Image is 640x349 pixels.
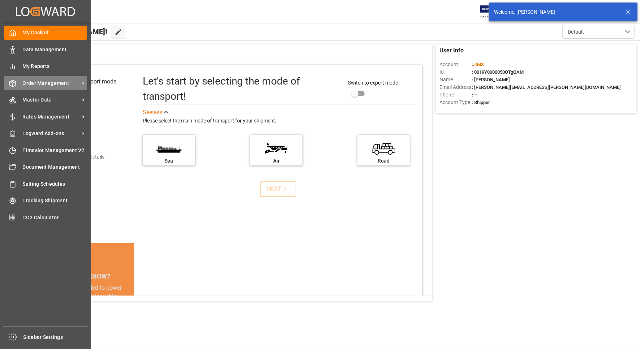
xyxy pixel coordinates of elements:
span: Rates Management [23,113,80,121]
span: Order Management [23,79,80,87]
span: Phone [439,91,472,99]
a: Tracking Shipment [4,194,87,208]
a: My Reports [4,59,87,73]
span: Master Data [23,96,80,104]
span: Default [568,28,584,36]
button: NEXT [260,181,296,197]
div: Please select the main mode of transport for your shipment. [143,117,417,125]
div: Add shipping details [59,153,104,161]
span: Sidebar Settings [23,333,88,341]
a: CO2 Calculator [4,210,87,224]
div: Select transport mode [60,77,116,86]
a: Document Management [4,160,87,174]
span: Account Type [439,99,472,106]
button: open menu [562,25,635,39]
span: Email Address [439,83,472,91]
img: Exertis%20JAM%20-%20Email%20Logo.jpg_1722504956.jpg [480,5,505,18]
a: My Cockpit [4,26,87,40]
div: Air [254,157,299,165]
span: JIMS [473,62,484,67]
span: CO2 Calculator [23,214,87,221]
span: Switch to expert mode [348,80,398,86]
span: Document Management [23,163,87,171]
a: Sailing Schedules [4,177,87,191]
span: Tracking Shipment [23,197,87,204]
span: : [PERSON_NAME] [472,77,510,82]
span: Data Management [23,46,87,53]
span: Account [439,61,472,68]
div: Welcome, [PERSON_NAME] [494,8,618,16]
span: Id [439,68,472,76]
span: User Info [439,46,464,55]
span: My Reports [23,63,87,70]
div: NEXT [267,185,289,193]
div: See less [143,108,162,117]
span: : [PERSON_NAME][EMAIL_ADDRESS][PERSON_NAME][DOMAIN_NAME] [472,85,621,90]
a: Timeslot Management V2 [4,143,87,157]
span: My Cockpit [23,29,87,36]
div: Road [361,157,406,165]
div: Sea [146,157,192,165]
span: Logward Add-ons [23,130,80,137]
span: : — [472,92,478,98]
a: Data Management [4,42,87,56]
span: Name [439,76,472,83]
span: Sailing Schedules [23,180,87,188]
span: Timeslot Management V2 [23,147,87,154]
span: : 0019Y0000050OTgQAM [472,69,524,75]
span: : Shipper [472,100,490,105]
span: : [472,62,484,67]
div: Let's start by selecting the mode of transport! [143,74,341,104]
